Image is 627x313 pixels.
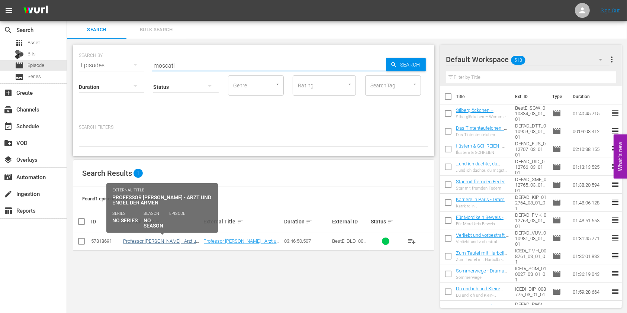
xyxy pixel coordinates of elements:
div: Verliebt und vorbestraft [456,239,509,244]
span: Episode [552,127,561,136]
button: Open [411,81,418,88]
span: more_vert [607,55,616,64]
div: flüstern & SCHREIEN [456,150,509,155]
a: Sign Out [601,7,620,13]
span: Search [397,58,426,71]
span: Ingestion [4,190,13,199]
td: 01:48:06.128 [570,194,611,212]
span: reorder [611,251,620,260]
span: Episode [552,109,561,118]
div: Für Mord kein Beweis [456,222,509,226]
a: Das Tintenteufelchen - Kids & Family, Trickfilm [456,125,507,136]
span: Bits [28,50,36,58]
td: DEFAD_UID_012766_03_01_01 [512,158,550,176]
td: DEFAD_FMK_012763_03_01_01 [512,212,550,229]
td: DEFAD_FUS_012707_03_01_01 [512,140,550,158]
span: Asset [28,39,40,46]
span: Episode [552,198,561,207]
span: Reports [4,206,13,215]
span: Automation [4,173,13,182]
span: Asset [15,38,24,47]
td: 01:13:13.525 [570,158,611,176]
td: 01:38:20.594 [570,176,611,194]
div: Duration [284,217,330,226]
span: 513 [511,52,525,68]
td: ICEDi_TMH_008761_03_01_01 [512,247,550,265]
span: Episode [552,162,561,171]
span: reorder [611,216,620,225]
span: reorder [611,287,620,296]
span: reorder [611,109,620,117]
th: Type [548,86,568,107]
span: Schedule [4,122,13,131]
th: Title [456,86,511,107]
button: Open [346,81,353,88]
td: DEFAD_SMF_012765_03_01_01 [512,176,550,194]
td: DEFAD_KIP_012764_03_01_01 [512,194,550,212]
div: 57818691 [91,238,121,244]
span: Create [4,88,13,97]
td: ICEDi_SOM_010027_03_01_01 [512,265,550,283]
div: Bits [15,50,24,59]
div: Internal Title [123,217,201,226]
div: …und ich dachte, du magst mich [456,168,509,173]
div: Status [371,217,401,226]
button: more_vert [607,51,616,68]
td: 01:35:01.832 [570,247,611,265]
span: Episode [15,61,24,70]
span: Episode [28,62,44,69]
span: Episode [552,270,561,278]
td: 00:09:03.412 [570,122,611,140]
span: Overlays [4,155,13,164]
span: reorder [611,269,620,278]
button: Open [274,81,281,88]
a: Silberglöckchen – Worum es [DATE] wirklich geht - Comedy / Familie [456,107,507,130]
div: Default Workspace [446,49,610,70]
img: ans4CAIJ8jUAAAAAAAAAAAAAAAAAAAAAAAAgQb4GAAAAAAAAAAAAAAAAAAAAAAAAJMjXAAAAAAAAAAAAAAAAAAAAAAAAgAT5G... [18,2,54,19]
td: 01:31:45.771 [570,229,611,247]
span: sort [387,218,394,225]
span: reorder [611,144,620,153]
span: 1 [134,169,143,178]
td: 02:10:38.155 [570,140,611,158]
td: BestE_SGW_010834_03_01_01 [512,104,550,122]
a: flüstern & SCHREIEN - Documentary [456,143,505,154]
th: Duration [568,86,613,107]
div: Sommerwege [456,275,509,280]
span: reorder [611,180,620,189]
span: Episode [552,216,561,225]
td: DEFAD_DTT_010959_03_01_01 [512,122,550,140]
div: Silberglöckchen – Worum es [DATE] wirklich geht [456,114,509,119]
span: Episode [552,180,561,189]
span: reorder [611,198,620,207]
div: Zum Teufel mit Harbolla - Eine Geschichte aus dem Jahre 1956 [456,257,509,262]
span: Channels [4,105,13,114]
div: Du und ich und Klein-[GEOGRAPHIC_DATA] [456,293,509,298]
a: Du und ich und Klein-Paris - Drama [456,286,503,297]
p: Search Filters: [79,124,428,130]
button: Open Feedback Widget [614,135,627,179]
span: reorder [611,162,620,171]
a: …und ich dachte, du magst mich - Drama [456,161,500,172]
div: External Title [204,217,282,226]
span: Search Results [82,169,132,178]
td: 01:48:51.653 [570,212,611,229]
span: Episode [552,252,561,261]
span: Bulk Search [131,26,181,34]
div: Episodes [79,55,144,76]
button: Search [386,58,426,71]
span: Search [4,26,13,35]
a: Professor [PERSON_NAME] - Arzt und Engel der Armen [204,238,282,249]
a: Sommerwege - Drama sw [456,268,507,279]
a: Zum Teufel mit Harbolla - Drama [456,250,507,261]
td: 01:40:45.715 [570,104,611,122]
div: External ID [332,219,369,225]
a: Verliebt und vorbestraft - Drama, Romance [456,232,509,243]
a: Professor [PERSON_NAME] - Arzt und Engel der Armen - Drama [123,238,201,249]
span: BestE_DLD_009488_03_01_01 [332,238,366,249]
span: Found 1 episodes sorted by: relevance [82,196,161,201]
span: VOD [4,139,13,148]
div: 03:46:50.507 [284,238,330,244]
td: ICEDi_DIP_008775_03_01_01 [512,283,550,301]
span: Episode [552,234,561,243]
